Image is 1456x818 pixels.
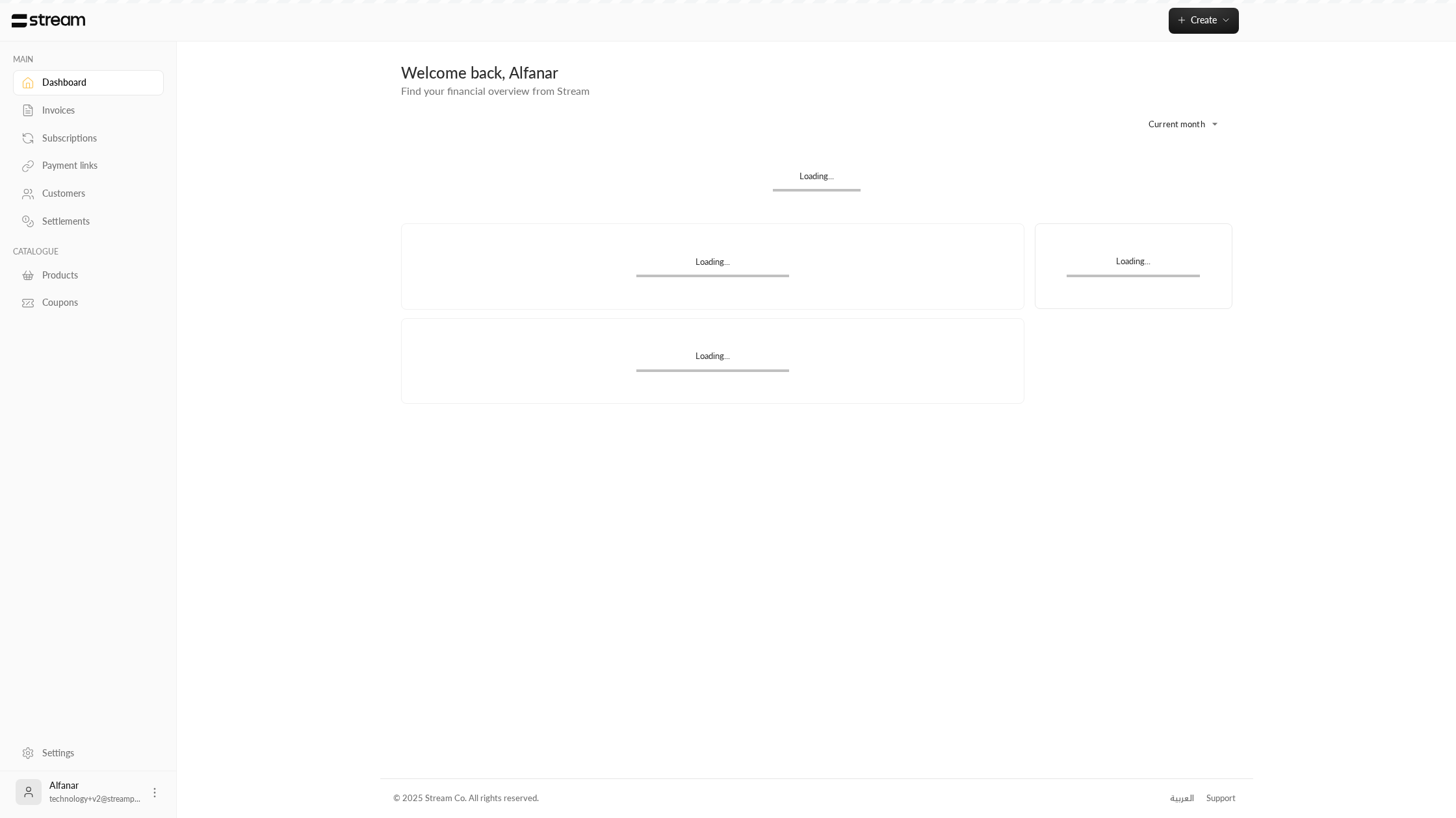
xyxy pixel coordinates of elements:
[10,14,86,28] img: Logo
[42,269,148,282] div: Products
[773,170,861,189] div: Loading...
[42,747,148,760] div: Settings
[13,181,164,206] a: Customers
[1067,255,1200,274] div: Loading...
[49,794,140,804] span: technology+v2@streamp...
[13,247,164,257] p: CATALOGUE
[1169,8,1239,34] button: Create
[393,792,539,805] div: © 2025 Stream Co. All rights reserved.
[13,98,164,123] a: Invoices
[13,290,164,316] a: Coupons
[13,70,164,95] a: Dashboard
[401,62,1232,83] div: Welcome back, Alfanar
[42,187,148,200] div: Customers
[42,132,148,145] div: Subscriptions
[13,55,164,65] p: MAIN
[42,215,148,228] div: Settlements
[1128,107,1226,141] div: Current month
[49,779,140,805] div: Alfanar
[1170,792,1194,805] div: العربية
[42,159,148,172] div: Payment links
[636,350,789,369] div: Loading...
[42,76,148,89] div: Dashboard
[13,125,164,151] a: Subscriptions
[13,262,164,288] a: Products
[13,153,164,179] a: Payment links
[636,256,789,275] div: Loading...
[13,209,164,234] a: Settlements
[42,296,148,309] div: Coupons
[401,84,590,97] span: Find your financial overview from Stream
[1202,787,1240,810] a: Support
[1191,14,1217,25] span: Create
[13,740,164,765] a: Settings
[42,104,148,117] div: Invoices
